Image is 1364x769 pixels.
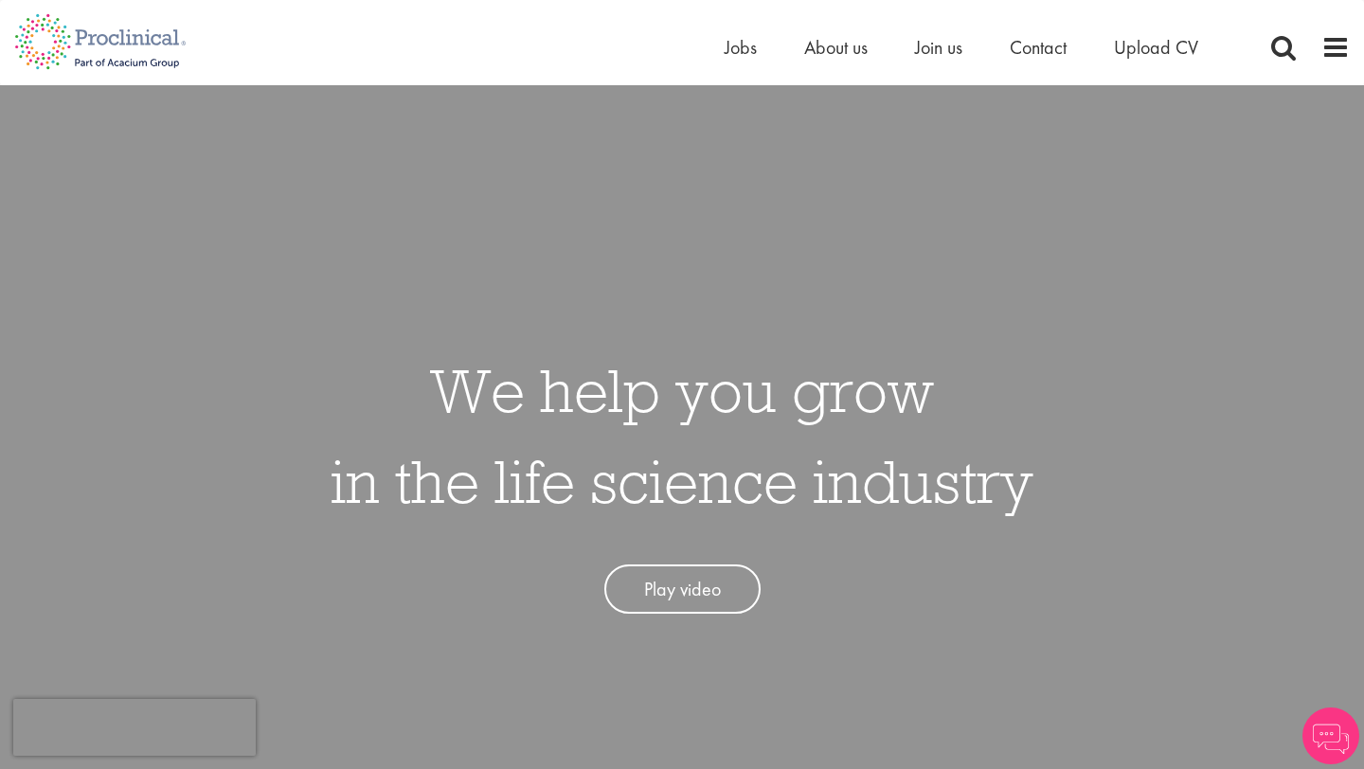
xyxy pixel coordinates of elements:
[1010,35,1067,60] a: Contact
[725,35,757,60] a: Jobs
[604,564,761,615] a: Play video
[1302,707,1359,764] img: Chatbot
[804,35,868,60] a: About us
[915,35,962,60] a: Join us
[331,345,1033,527] h1: We help you grow in the life science industry
[1114,35,1198,60] a: Upload CV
